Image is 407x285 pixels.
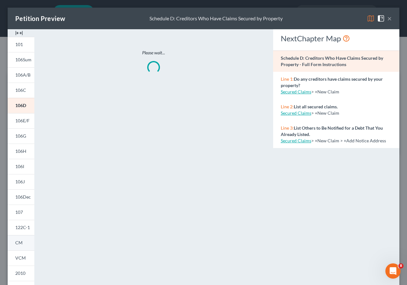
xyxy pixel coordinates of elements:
[15,42,23,47] span: 101
[8,174,34,189] a: 106J
[281,33,392,44] div: NextChapter Map
[377,15,385,22] img: help-close-5ba153eb36485ed6c1ea00a893f15db1cb9b99d6cae46e1a8edb6c62d00a1a76.svg
[15,270,25,276] span: 2010
[281,125,294,131] span: Line 3:
[15,164,24,169] span: 106I
[311,110,339,116] span: > +New Claim
[8,67,34,83] a: 106A/B
[15,72,31,78] span: 106A/B
[8,235,34,250] a: CM
[61,50,246,56] p: Please wait...
[15,14,65,23] div: Petition Preview
[281,138,311,143] a: Secured Claims
[15,57,31,62] span: 106Sum
[15,194,31,200] span: 106Dec
[8,52,34,67] a: 106Sum
[281,125,383,137] strong: List Others to Be Notified for a Debt That You Already Listed.
[281,76,383,88] strong: Do any creditors have claims secured by your property?
[281,89,311,94] a: Secured Claims
[385,263,401,279] iframe: Intercom live chat
[311,138,386,143] span: > +New Claim > +Add Notice Address
[8,250,34,266] a: VCM
[8,128,34,144] a: 106G
[8,159,34,174] a: 106I
[281,104,294,109] span: Line 2:
[15,118,30,123] span: 106E/F
[8,266,34,281] a: 2010
[15,133,26,139] span: 106G
[8,83,34,98] a: 106C
[8,98,34,113] a: 106D
[15,87,26,93] span: 106C
[15,209,23,215] span: 107
[8,189,34,205] a: 106Dec
[8,113,34,128] a: 106E/F
[311,89,339,94] span: > +New Claim
[8,220,34,235] a: 122C-1
[398,263,404,268] span: 8
[8,144,34,159] a: 106H
[281,110,311,116] a: Secured Claims
[281,76,294,82] span: Line 1:
[15,29,23,37] img: expand-e0f6d898513216a626fdd78e52531dac95497ffd26381d4c15ee2fc46db09dca.svg
[15,103,26,108] span: 106D
[15,225,30,230] span: 122C-1
[281,55,383,67] strong: Schedule D: Creditors Who Have Claims Secured by Property - Full Form Instructions
[15,255,26,261] span: VCM
[387,15,392,22] button: ×
[8,37,34,52] a: 101
[367,15,375,22] img: map-eea8200ae884c6f1103ae1953ef3d486a96c86aabb227e865a55264e3737af1f.svg
[8,205,34,220] a: 107
[15,179,25,184] span: 106J
[15,148,26,154] span: 106H
[15,240,23,245] span: CM
[294,104,338,109] strong: List all secured claims.
[149,15,283,22] div: Schedule D: Creditors Who Have Claims Secured by Property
